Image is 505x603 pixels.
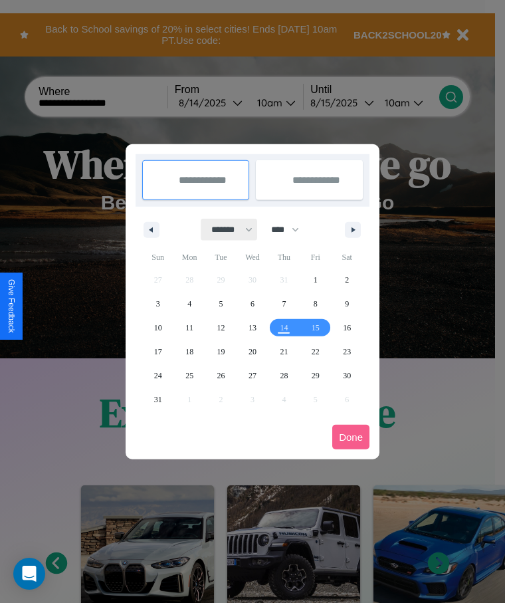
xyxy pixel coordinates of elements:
span: Tue [205,247,237,268]
button: 3 [142,292,173,316]
button: 23 [332,340,363,364]
span: 27 [249,364,256,388]
button: 11 [173,316,205,340]
button: 17 [142,340,173,364]
button: 14 [268,316,300,340]
span: 3 [156,292,160,316]
span: 24 [154,364,162,388]
button: 30 [332,364,363,388]
span: 30 [343,364,351,388]
button: 26 [205,364,237,388]
button: 2 [332,268,363,292]
button: 6 [237,292,268,316]
span: 28 [280,364,288,388]
button: 24 [142,364,173,388]
button: 29 [300,364,331,388]
span: 21 [280,340,288,364]
div: Give Feedback [7,279,16,333]
span: 16 [343,316,351,340]
button: 22 [300,340,331,364]
button: 1 [300,268,331,292]
button: 25 [173,364,205,388]
span: 6 [251,292,254,316]
span: 9 [345,292,349,316]
button: 19 [205,340,237,364]
span: 10 [154,316,162,340]
span: 7 [282,292,286,316]
button: 5 [205,292,237,316]
span: 1 [314,268,318,292]
span: 23 [343,340,351,364]
span: 12 [217,316,225,340]
span: 8 [314,292,318,316]
button: 21 [268,340,300,364]
span: 13 [249,316,256,340]
button: 28 [268,364,300,388]
span: 18 [185,340,193,364]
span: 4 [187,292,191,316]
span: Mon [173,247,205,268]
span: Fri [300,247,331,268]
span: 20 [249,340,256,364]
span: 22 [312,340,320,364]
span: 15 [312,316,320,340]
span: 14 [280,316,288,340]
span: 26 [217,364,225,388]
button: 8 [300,292,331,316]
span: 31 [154,388,162,412]
button: 12 [205,316,237,340]
button: 27 [237,364,268,388]
span: 5 [219,292,223,316]
span: 29 [312,364,320,388]
button: 15 [300,316,331,340]
button: 4 [173,292,205,316]
button: Done [332,425,369,449]
button: 16 [332,316,363,340]
span: Sun [142,247,173,268]
span: 11 [185,316,193,340]
div: Open Intercom Messenger [13,558,45,590]
button: 7 [268,292,300,316]
span: 2 [345,268,349,292]
button: 18 [173,340,205,364]
button: 10 [142,316,173,340]
button: 9 [332,292,363,316]
span: Wed [237,247,268,268]
span: 17 [154,340,162,364]
span: 19 [217,340,225,364]
span: Sat [332,247,363,268]
span: Thu [268,247,300,268]
button: 31 [142,388,173,412]
button: 20 [237,340,268,364]
span: 25 [185,364,193,388]
button: 13 [237,316,268,340]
